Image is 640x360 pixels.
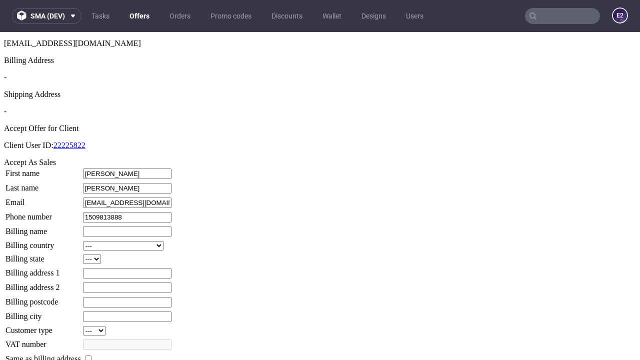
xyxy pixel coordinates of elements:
span: - [4,75,6,83]
div: Accept Offer for Client [4,92,636,101]
td: Billing address 1 [5,235,81,247]
a: Wallet [316,8,347,24]
td: Phone number [5,179,81,191]
div: Billing Address [4,24,636,33]
a: Designs [355,8,392,24]
td: VAT number [5,307,81,318]
div: Shipping Address [4,58,636,67]
td: Email [5,165,81,176]
td: Customer type [5,293,81,304]
td: Billing postcode [5,264,81,276]
figcaption: e2 [613,8,627,22]
td: Billing address 2 [5,250,81,261]
td: Last name [5,150,81,162]
span: - [4,41,6,49]
td: First name [5,136,81,147]
p: Client User ID: [4,109,636,118]
td: Billing city [5,279,81,290]
div: Accept As Sales [4,126,636,135]
a: Discounts [265,8,308,24]
a: 22225822 [53,109,85,117]
a: Promo codes [204,8,257,24]
td: Billing state [5,222,81,232]
span: [EMAIL_ADDRESS][DOMAIN_NAME] [4,7,141,15]
a: Offers [123,8,155,24]
td: Billing country [5,208,81,219]
td: Billing name [5,194,81,205]
a: Users [400,8,429,24]
td: Same as billing address [5,321,81,332]
button: sma (dev) [12,8,81,24]
a: Orders [163,8,196,24]
a: Tasks [85,8,115,24]
span: sma (dev) [30,12,65,19]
